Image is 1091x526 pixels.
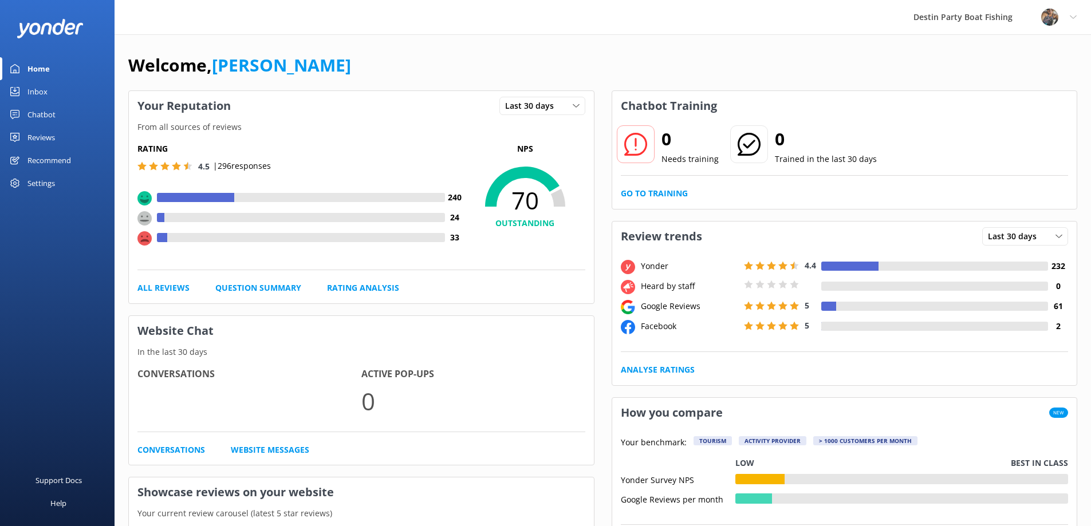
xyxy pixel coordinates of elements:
[1048,300,1068,313] h4: 61
[612,222,711,251] h3: Review trends
[27,103,56,126] div: Chatbot
[805,260,816,271] span: 4.4
[129,121,594,133] p: From all sources of reviews
[988,230,1043,243] span: Last 30 days
[465,143,585,155] p: NPS
[638,260,741,272] div: Yonder
[212,53,351,77] a: [PERSON_NAME]
[1049,408,1068,418] span: New
[128,52,351,79] h1: Welcome,
[213,160,271,172] p: | 296 responses
[813,436,917,445] div: > 1000 customers per month
[661,125,719,153] h2: 0
[612,91,726,121] h3: Chatbot Training
[137,444,205,456] a: Conversations
[129,316,594,346] h3: Website Chat
[638,320,741,333] div: Facebook
[137,367,361,382] h4: Conversations
[27,57,50,80] div: Home
[739,436,806,445] div: Activity Provider
[129,346,594,358] p: In the last 30 days
[27,172,55,195] div: Settings
[198,161,210,172] span: 4.5
[445,211,465,224] h4: 24
[612,398,731,428] h3: How you compare
[465,217,585,230] h4: OUTSTANDING
[621,474,735,484] div: Yonder Survey NPS
[505,100,561,112] span: Last 30 days
[465,186,585,215] span: 70
[621,187,688,200] a: Go to Training
[694,436,732,445] div: Tourism
[327,282,399,294] a: Rating Analysis
[27,80,48,103] div: Inbox
[1041,9,1058,26] img: 250-1666038197.jpg
[638,300,741,313] div: Google Reviews
[129,91,239,121] h3: Your Reputation
[1048,320,1068,333] h4: 2
[805,320,809,331] span: 5
[129,507,594,520] p: Your current review carousel (latest 5 star reviews)
[36,469,82,492] div: Support Docs
[638,280,741,292] div: Heard by staff
[361,367,585,382] h4: Active Pop-ups
[17,19,83,38] img: yonder-white-logo.png
[1011,457,1068,469] p: Best in class
[621,436,687,450] p: Your benchmark:
[661,153,719,165] p: Needs training
[361,382,585,420] p: 0
[735,457,754,469] p: Low
[1048,260,1068,272] h4: 232
[805,300,809,311] span: 5
[775,125,877,153] h2: 0
[1048,280,1068,292] h4: 0
[621,363,695,376] a: Analyse Ratings
[621,493,735,504] div: Google Reviews per month
[215,282,301,294] a: Question Summary
[445,231,465,244] h4: 33
[129,477,594,507] h3: Showcase reviews on your website
[445,191,465,204] h4: 240
[231,444,309,456] a: Website Messages
[50,492,66,515] div: Help
[137,143,465,155] h5: Rating
[27,126,55,149] div: Reviews
[27,149,71,172] div: Recommend
[137,282,190,294] a: All Reviews
[775,153,877,165] p: Trained in the last 30 days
